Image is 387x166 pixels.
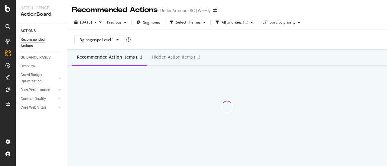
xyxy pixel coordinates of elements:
span: Previous [105,20,122,25]
div: Hidden Action Items (...) [152,54,200,60]
a: Content Quality [21,96,57,102]
div: Under Armour - SG | Weekly [160,8,211,14]
div: Intelligence [21,5,62,11]
a: Crawl Budget Optimization [21,72,57,85]
div: All priorities [222,21,242,24]
div: Recommended Actions [21,37,57,49]
div: ActionBoard [21,11,62,18]
a: Bots Performance [21,87,57,93]
div: ( ... ) [243,21,248,24]
button: Sort: by priority [261,18,303,27]
div: Recommended Action Items (...) [77,54,142,60]
button: All priorities(...) [213,18,255,27]
span: Segments [143,20,160,25]
a: Overview [21,63,63,69]
div: Recommended Actions [72,5,158,15]
span: vs [99,19,105,25]
a: ACTIONS [21,28,63,34]
button: Segments [134,18,162,27]
div: Crawl Budget Optimization [21,72,52,85]
span: By: pagetype Level 1 [80,37,114,42]
div: Content Quality [21,96,46,102]
div: Core Web Vitals [21,104,47,111]
div: arrow-right-arrow-left [213,8,217,13]
button: Select Themes [167,18,208,27]
a: GUIDANCE PAGES [21,54,63,61]
a: Core Web Vitals [21,104,57,111]
div: Overview [21,63,35,69]
button: [DATE] [72,18,99,27]
div: Sort: by priority [270,21,295,24]
a: Recommended Actions [21,37,63,49]
div: Select Themes [176,21,201,24]
span: 2025 Sep. 11th [80,20,92,25]
button: Previous [105,18,129,27]
div: Bots Performance [21,87,50,93]
button: By: pagetype Level 1 [74,35,124,44]
div: ACTIONS [21,28,36,34]
div: GUIDANCE PAGES [21,54,50,61]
